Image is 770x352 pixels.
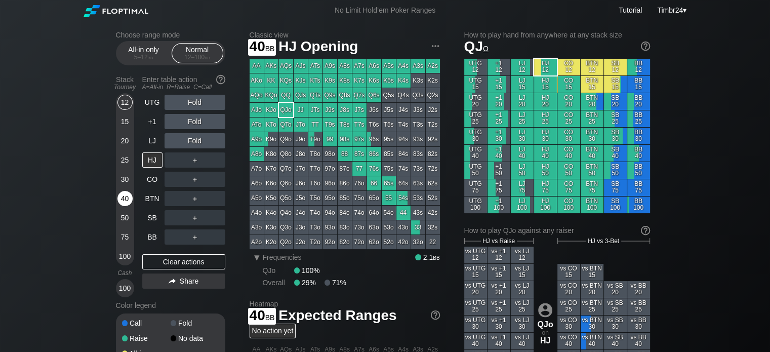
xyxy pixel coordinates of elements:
[382,147,396,161] div: 85s
[352,73,367,88] div: K7s
[581,197,603,213] div: BTN 100
[279,103,293,117] div: QJo
[396,73,411,88] div: K4s
[411,147,425,161] div: 83s
[323,132,337,146] div: 99
[323,73,337,88] div: K9s
[279,162,293,176] div: Q7o
[142,84,225,91] div: A=All-in R=Raise C=Call
[581,110,603,127] div: BTN 25
[426,73,440,88] div: K2s
[604,93,627,110] div: SB 20
[279,88,293,102] div: QQ
[557,93,580,110] div: CO 20
[426,220,440,234] div: 32s
[308,103,322,117] div: JTs
[511,110,534,127] div: LJ 25
[396,132,411,146] div: 94s
[165,114,225,129] div: Fold
[557,76,580,93] div: CO 15
[604,179,627,196] div: SB 75
[165,191,225,206] div: ＋
[367,88,381,102] div: Q6s
[426,88,440,102] div: Q2s
[382,235,396,249] div: 52o
[250,191,264,205] div: A5o
[279,176,293,190] div: Q6o
[511,93,534,110] div: LJ 20
[557,128,580,144] div: CO 30
[426,132,440,146] div: 92s
[581,145,603,162] div: BTN 40
[120,44,167,63] div: All-in only
[352,132,367,146] div: 97s
[165,172,225,187] div: ＋
[84,5,148,17] img: Floptimal logo
[323,176,337,190] div: 96o
[411,191,425,205] div: 53s
[279,206,293,220] div: Q4o
[581,179,603,196] div: BTN 75
[250,118,264,132] div: ATo
[142,152,163,168] div: HJ
[534,145,557,162] div: HJ 40
[411,162,425,176] div: 73s
[264,176,278,190] div: K6o
[557,162,580,179] div: CO 50
[627,145,650,162] div: BB 40
[627,110,650,127] div: BB 25
[250,59,264,73] div: AA
[396,176,411,190] div: 64s
[411,220,425,234] div: 33
[117,114,133,129] div: 15
[265,42,275,53] span: bb
[279,147,293,161] div: Q8o
[117,133,133,148] div: 20
[557,197,580,213] div: CO 100
[117,229,133,245] div: 75
[165,152,225,168] div: ＋
[367,206,381,220] div: 64o
[367,220,381,234] div: 63o
[294,73,308,88] div: KJs
[250,162,264,176] div: A7o
[117,152,133,168] div: 25
[205,54,210,61] span: bb
[604,145,627,162] div: SB 40
[534,162,557,179] div: HJ 50
[294,176,308,190] div: J6o
[308,147,322,161] div: T8o
[464,226,650,234] div: How to play QJo against any raiser
[464,162,487,179] div: UTG 50
[294,118,308,132] div: JTo
[367,191,381,205] div: 65o
[142,133,163,148] div: LJ
[511,128,534,144] div: LJ 30
[277,39,359,56] span: HJ Opening
[352,88,367,102] div: Q7s
[627,59,650,75] div: BB 12
[411,132,425,146] div: 93s
[396,88,411,102] div: Q4s
[557,110,580,127] div: CO 25
[352,220,367,234] div: 73o
[338,206,352,220] div: 84o
[308,132,322,146] div: T9o
[640,225,651,236] img: help.32db89a4.svg
[142,71,225,95] div: Enter table action
[604,197,627,213] div: SB 100
[323,147,337,161] div: 98o
[464,179,487,196] div: UTG 75
[294,103,308,117] div: JJ
[411,206,425,220] div: 43s
[534,110,557,127] div: HJ 25
[171,320,219,327] div: Fold
[264,220,278,234] div: K3o
[250,73,264,88] div: AKo
[627,93,650,110] div: BB 20
[411,88,425,102] div: Q3s
[250,176,264,190] div: A6o
[323,191,337,205] div: 95o
[511,76,534,93] div: LJ 15
[352,176,367,190] div: 76o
